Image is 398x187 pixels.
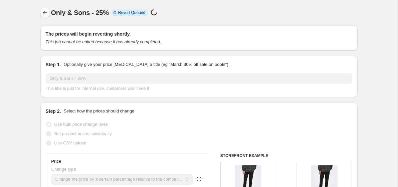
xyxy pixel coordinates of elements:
h2: Step 2. [46,108,61,114]
span: Use bulk price change rules [54,122,108,127]
h2: Step 1. [46,61,61,68]
span: Revert Queued [118,10,145,15]
span: Change type [51,167,76,172]
p: Optionally give your price [MEDICAL_DATA] a title (eg "March 30% off sale on boots") [63,61,228,68]
h6: STOREFRONT EXAMPLE [220,153,352,158]
div: help [196,176,202,182]
span: This title is just for internal use, customers won't see it [46,86,149,91]
h3: Price [51,159,61,164]
span: Set product prices individually [54,131,112,136]
input: 30% off holiday sale [46,73,352,84]
h2: The prices will begin reverting shortly. [46,31,352,37]
button: Price change jobs [40,8,50,17]
span: Use CSV upload [54,140,86,145]
i: This job cannot be edited because it has already completed. [46,39,161,44]
span: Only & Sons - 25% [51,9,109,16]
p: Select how the prices should change [63,108,134,114]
